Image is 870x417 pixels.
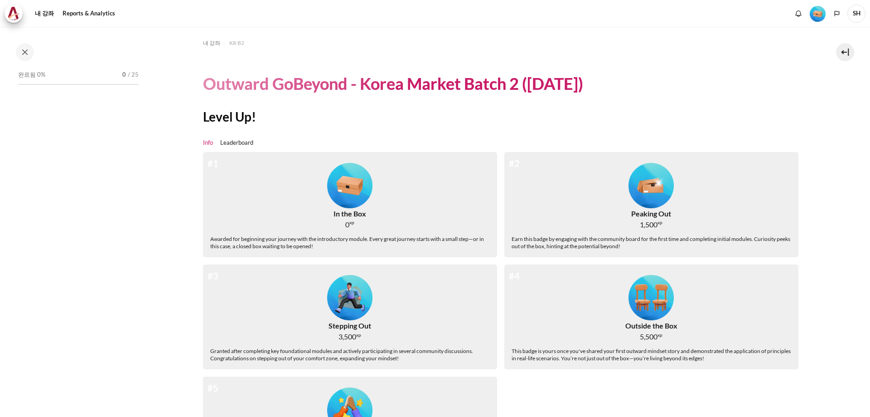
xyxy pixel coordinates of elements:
[220,138,253,147] a: Leaderboard
[810,5,826,22] div: Level #1
[509,157,520,170] div: #2
[203,138,213,147] a: Info
[830,7,844,20] button: Languages
[7,7,20,20] img: Architeck
[208,157,218,170] div: #1
[806,5,829,22] a: Level #1
[229,39,244,47] span: KR B2
[512,235,791,250] div: Earn this badge by engaging with the community board for the first time and completing initial mo...
[512,348,791,362] div: This badge is yours once you've shared your first outward mindset story and demonstrated the appl...
[333,208,366,219] div: In the Box
[338,331,356,342] span: 3,500
[345,219,349,230] span: 0
[208,381,218,395] div: #5
[327,275,372,320] img: Level #3
[203,73,583,94] h1: Outward GoBeyond - Korea Market Batch 2 ([DATE])
[349,221,354,224] span: xp
[657,334,662,337] span: xp
[122,70,126,79] span: 0
[509,269,520,283] div: #4
[5,5,27,23] a: Architeck Architeck
[631,208,671,219] div: Peaking Out
[210,348,490,362] div: Granted after completing key foundational modules and actively participating in several community...
[327,159,372,208] div: Level #1
[203,36,806,50] nav: 내비게이션 바
[792,7,805,20] div: Show notification window with no new notifications
[210,235,490,250] div: Awarded for beginning your journey with the introductory module. Every great journey starts with ...
[847,5,865,23] a: 사용자 메뉴
[59,5,118,23] a: Reports & Analytics
[329,320,371,331] div: Stepping Out
[847,5,865,23] span: SH
[640,331,657,342] span: 5,500
[628,272,674,321] div: Level #4
[128,70,139,79] span: / 25
[32,5,57,23] a: 내 강좌
[628,163,674,208] img: Level #2
[327,163,372,208] img: Level #1
[657,221,662,224] span: xp
[327,272,372,321] div: Level #3
[628,275,674,320] img: Level #4
[203,108,806,125] h2: Level Up!
[203,39,220,47] span: 내 강좌
[810,6,826,22] img: Level #1
[356,334,361,337] span: xp
[628,159,674,208] div: Level #2
[625,320,677,331] div: Outside the Box
[229,38,244,49] a: KR B2
[18,70,45,79] span: 완료됨 0%
[208,269,218,283] div: #3
[640,219,657,230] span: 1,500
[203,38,220,49] a: 내 강좌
